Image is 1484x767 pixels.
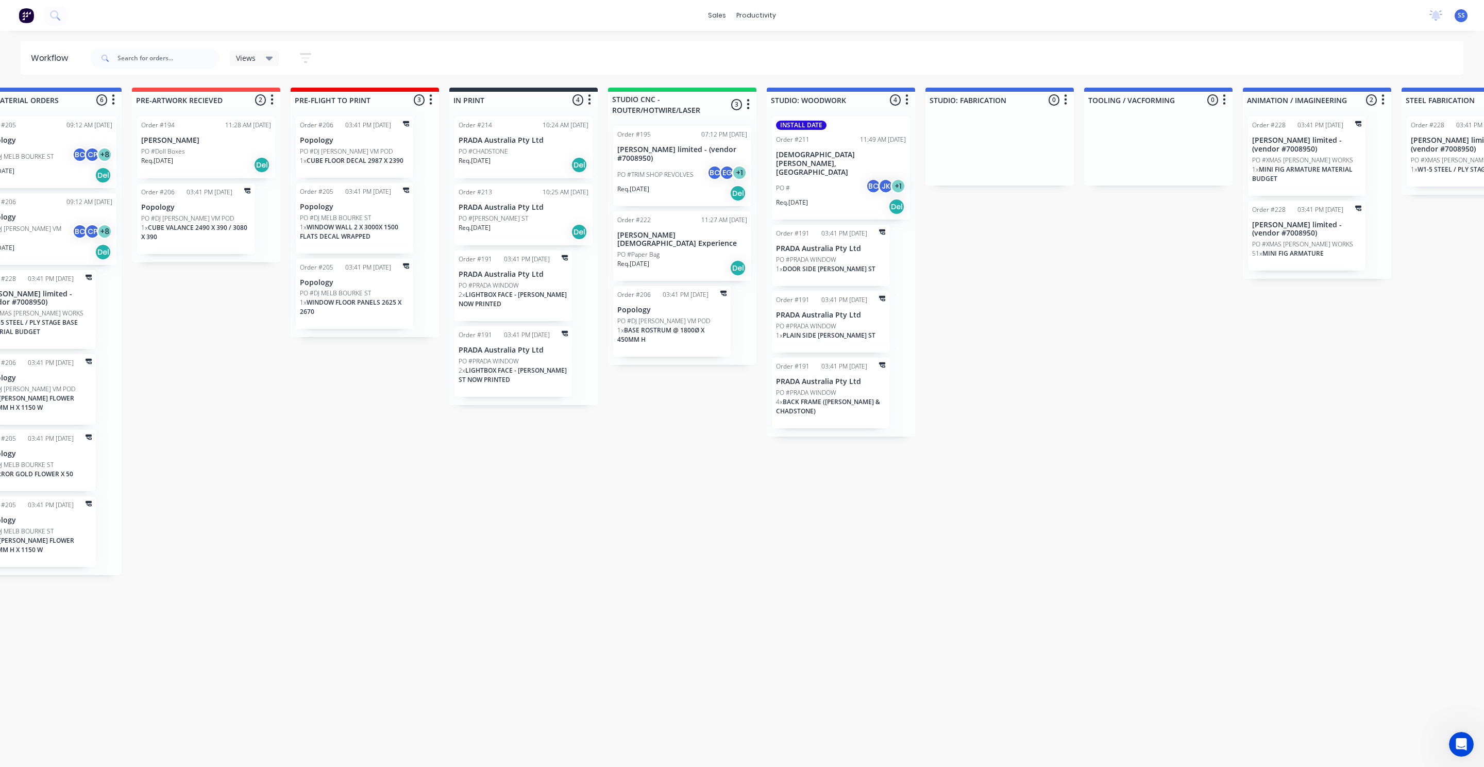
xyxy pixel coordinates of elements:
div: Order #195 [617,130,651,139]
div: sales [703,8,731,23]
p: Req. [DATE] [617,259,649,269]
p: PO #DJ [PERSON_NAME] VM POD [300,147,393,156]
span: 51 x [1252,249,1262,258]
p: [PERSON_NAME] limited - (vendor #7008950) [1252,136,1361,154]
p: PO #DJ MELB BOURKE ST [300,213,371,223]
span: BASE ROSTRUM @ 1800Ø X 450MM H [617,326,704,344]
div: JK [878,178,893,194]
span: WINDOW WALL 2 X 3000X 1500 FLATS DECAL WRAPPED [300,223,398,241]
div: Order #20603:41 PM [DATE]PopologyPO #DJ [PERSON_NAME] VM POD1xBASE ROSTRUM @ 1800Ø X 450MM H [613,286,731,357]
div: Order #228 [1252,205,1286,214]
p: PO #Paper Bag [617,250,660,259]
div: 03:41 PM [DATE] [28,358,74,368]
img: Profile image for Cathy [12,35,32,56]
p: PO #PRADA WINDOW [459,281,519,290]
p: [PERSON_NAME] limited - (vendor #7008950) [617,145,747,163]
span: LIGHTBOX FACE - [PERSON_NAME] ST NOW PRINTED [459,366,567,384]
p: PO #XMAS [PERSON_NAME] WORKS [1252,240,1353,249]
p: PO #TRIM SHOP REVOLVES [617,170,694,179]
div: + 1 [890,178,906,194]
div: Order #205 [300,263,333,272]
span: 2 x [459,290,465,299]
div: 03:41 PM [DATE] [28,434,74,443]
p: PO #PRADA WINDOW [776,322,836,331]
div: Order #19103:41 PM [DATE]PRADA Australia Pty LtdPO #PRADA WINDOW4xBACK FRAME ([PERSON_NAME] & CHA... [772,358,889,428]
span: 1 x [1252,165,1259,174]
div: 03:41 PM [DATE] [345,187,391,196]
div: • [DATE] [98,45,127,56]
div: [PERSON_NAME] [37,45,96,56]
p: PO #DJ [PERSON_NAME] VM POD [141,214,234,223]
div: Order #194 [141,121,175,130]
div: Order #206 [300,121,333,130]
div: Order #191 [776,362,810,371]
div: Order #228 [1252,121,1286,130]
div: 03:41 PM [DATE] [663,290,709,299]
iframe: Intercom live chat [1449,732,1474,757]
div: BC [72,147,88,162]
div: 03:41 PM [DATE] [345,121,391,130]
div: Workflow [31,52,73,64]
span: CUBE FLOOR DECAL 2987 X 2390 [307,156,403,165]
div: Order #222 [617,215,651,225]
div: 11:28 AM [DATE] [225,121,271,130]
span: Help [172,347,189,355]
span: LIGHTBOX FACE - [PERSON_NAME] NOW PRINTED [459,290,567,308]
div: CP [85,147,100,162]
p: PRADA Australia Pty Ltd [459,136,588,145]
div: Order #206 [141,188,175,197]
div: + 8 [97,224,112,239]
div: Order #22803:41 PM [DATE][PERSON_NAME] limited - (vendor #7008950)PO #XMAS [PERSON_NAME] WORKS51x... [1248,201,1365,271]
span: MINI FIG ARMATURE MATERIAL BUDGET [1252,165,1353,183]
p: [PERSON_NAME] limited - (vendor #7008950) [1252,221,1361,238]
span: 1 x [300,223,307,231]
div: 09:12 AM [DATE] [66,197,112,207]
p: Popology [300,136,409,145]
span: 1 x [1411,165,1418,174]
span: 2 x [459,366,465,375]
div: Del [95,167,111,184]
p: Popology [617,306,727,314]
div: 03:41 PM [DATE] [821,362,867,371]
div: Order #191 [459,255,492,264]
div: 03:41 PM [DATE] [187,188,232,197]
span: Hey [PERSON_NAME] 👋 Welcome to Factory! Take a look around, and if you have any questions just le... [37,36,507,44]
span: News [119,347,139,355]
div: Order #213 [459,188,492,197]
div: Order #20603:41 PM [DATE]PopologyPO #DJ [PERSON_NAME] VM POD1xCUBE VALANCE 2490 X 390 / 3080 X 390 [137,184,255,254]
div: 03:41 PM [DATE] [1297,121,1343,130]
div: Order #19411:28 AM [DATE][PERSON_NAME]PO #Doll BoxesReq.[DATE]Del [137,116,275,178]
input: Search for orders... [117,48,220,69]
div: productivity [731,8,781,23]
p: PO #PRADA WINDOW [459,357,519,366]
p: Popology [300,278,409,287]
div: Order #22211:27 AM [DATE][PERSON_NAME][DEMOGRAPHIC_DATA] ExperiencePO #Paper BagReq.[DATE]Del [613,211,751,281]
div: Del [254,157,270,173]
button: Send us a message [47,290,159,311]
span: 1 x [776,331,783,340]
p: PRADA Australia Pty Ltd [776,311,885,320]
span: CUBE VALANCE 2490 X 390 / 3080 X 390 [141,223,247,241]
p: Req. [DATE] [776,198,808,207]
span: 1 x [300,156,307,165]
div: Del [571,224,587,240]
div: Order #19103:41 PM [DATE]PRADA Australia Pty LtdPO #PRADA WINDOW2xLIGHTBOX FACE - [PERSON_NAME] N... [454,251,572,321]
div: 03:41 PM [DATE] [504,255,550,264]
div: 10:24 AM [DATE] [543,121,588,130]
div: Order #21410:24 AM [DATE]PRADA Australia Pty LtdPO #CHADSTONEReq.[DATE]Del [454,116,593,178]
div: 03:41 PM [DATE] [821,229,867,238]
div: 03:41 PM [DATE] [1297,205,1343,214]
div: 03:41 PM [DATE] [504,330,550,340]
div: 03:41 PM [DATE] [345,263,391,272]
div: Order #191 [776,295,810,305]
h1: Messages [76,4,132,22]
div: 09:12 AM [DATE] [66,121,112,130]
span: MINI FIG ARMATURE [1262,249,1324,258]
span: SS [1458,11,1465,20]
p: PO #XMAS [PERSON_NAME] WORKS [1252,156,1353,165]
p: Popology [141,203,250,212]
div: 03:41 PM [DATE] [28,274,74,284]
p: PO #DJ MELB BOURKE ST [300,289,371,298]
div: Order #19103:41 PM [DATE]PRADA Australia Pty LtdPO #PRADA WINDOW1xPLAIN SIDE [PERSON_NAME] ST [772,291,889,353]
div: + 8 [97,147,112,162]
